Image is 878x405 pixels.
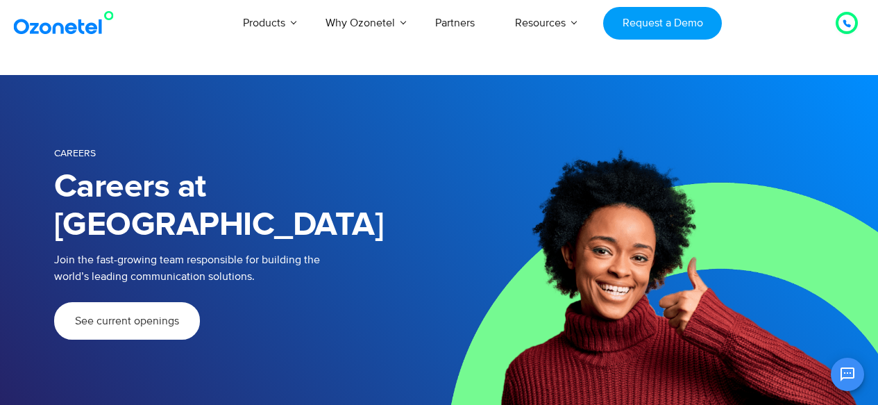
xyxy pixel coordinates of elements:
[831,358,864,391] button: Open chat
[603,7,722,40] a: Request a Demo
[54,251,419,285] p: Join the fast-growing team responsible for building the world’s leading communication solutions.
[54,147,96,159] span: Careers
[54,302,200,340] a: See current openings
[75,315,179,327] span: See current openings
[54,168,439,245] h1: Careers at [GEOGRAPHIC_DATA]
